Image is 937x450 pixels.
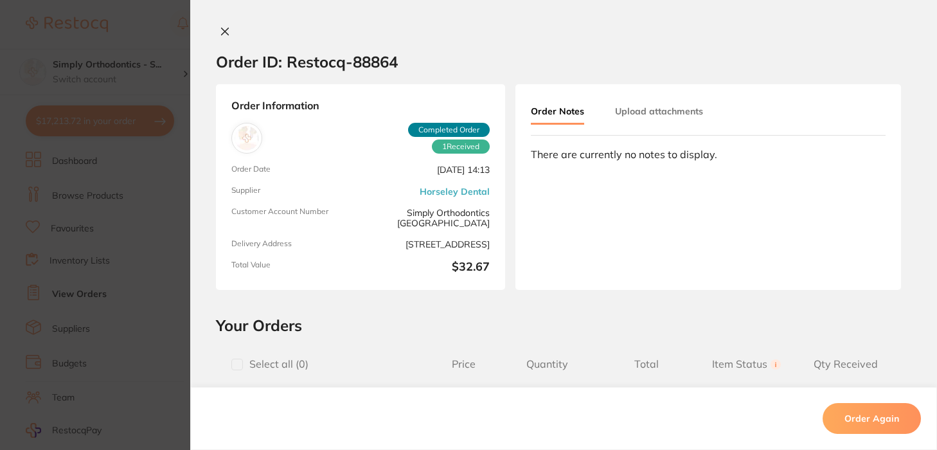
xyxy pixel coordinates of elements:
span: [DATE] 14:13 [366,165,490,175]
span: Delivery Address [231,239,355,250]
button: Upload attachments [615,100,703,123]
b: $32.67 [366,260,490,274]
img: Horseley Dental [235,126,259,150]
span: Qty Received [796,358,896,370]
h2: Your Orders [216,316,911,335]
span: Total Value [231,260,355,274]
span: Supplier [231,186,355,197]
span: Item Status [697,358,796,370]
span: Customer Account Number [231,207,355,228]
span: Simply Orthodontics [GEOGRAPHIC_DATA] [366,207,490,228]
span: Price [431,358,497,370]
span: Received [432,139,490,154]
h2: Order ID: Restocq- 88864 [216,52,398,71]
a: Horseley Dental [420,186,490,197]
span: Select all ( 0 ) [243,358,308,370]
span: Total [597,358,697,370]
span: Quantity [497,358,597,370]
span: Order Date [231,165,355,175]
span: [STREET_ADDRESS] [366,239,490,250]
span: Completed Order [408,123,490,137]
button: Order Again [823,403,921,434]
div: There are currently no notes to display. [531,148,886,160]
button: Order Notes [531,100,584,125]
strong: Order Information [231,100,490,113]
